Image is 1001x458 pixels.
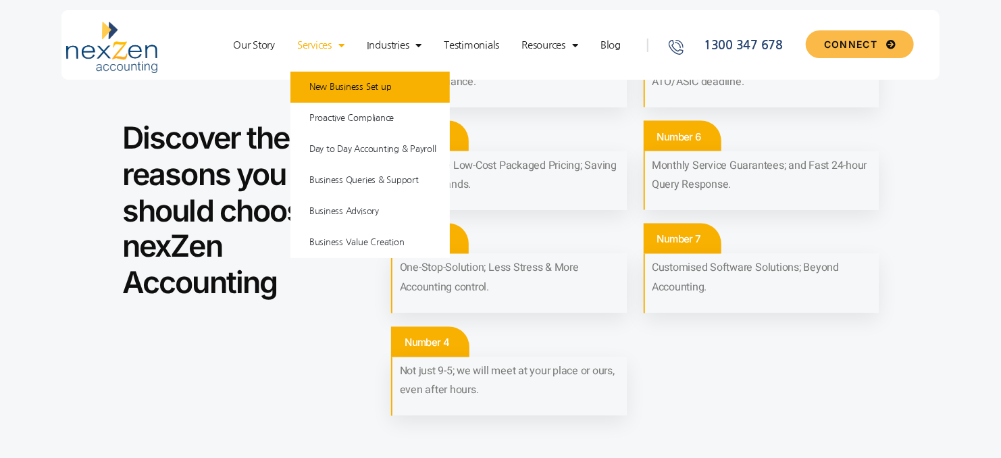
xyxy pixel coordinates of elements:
[290,134,450,165] a: Day to Day Accounting & Payroll
[652,157,867,193] span: Monthly Service Guarantees; and Fast 24-hour Query Response.
[657,131,701,143] h2: Number 6
[290,227,450,258] a: Business Value Creation
[290,72,450,103] a: New Business Set up
[290,103,450,134] a: Proactive Compliance
[437,39,506,52] a: Testimonials
[290,165,450,196] a: Business Queries & Support
[290,196,450,227] a: Business Advisory
[515,39,585,52] a: Resources
[652,260,839,296] span: Customised Software Solutions; Beyond Accounting.
[657,234,701,246] h2: Number 7
[213,39,640,52] nav: Menu
[226,39,282,52] a: Our Story
[400,157,617,193] span: High-Value Low-Cost Packaged Pricing; Saving you thousands.
[824,40,877,49] span: CONNECT
[667,36,801,55] a: 1300 347 678
[652,54,835,90] span: Dedicated Quality Team; never miss an ATO/ASIC deadline.
[405,337,449,349] h2: Number 4
[290,39,351,52] a: Services
[700,36,783,55] span: 1300 347 678
[806,30,913,58] a: CONNECT
[594,39,627,52] a: Blog
[122,120,357,302] h2: Discover the 7 reasons you should choose nexZen Accounting
[400,260,579,296] span: One-Stop-Solution; Less Stress & More Accounting control.
[360,39,428,52] a: Industries
[400,363,615,399] span: Not just 9-5; we will meet at your place or ours, even after hours.
[290,72,450,258] ul: Services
